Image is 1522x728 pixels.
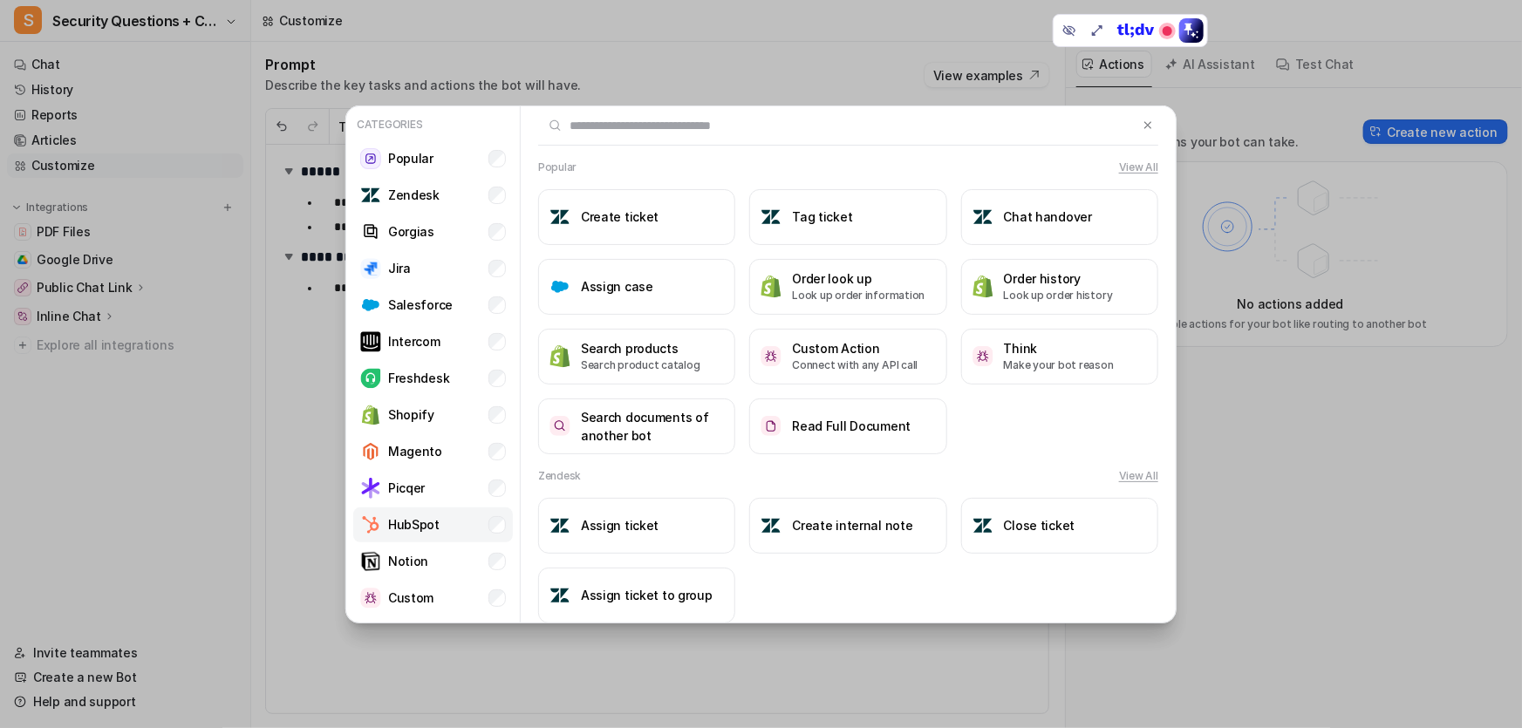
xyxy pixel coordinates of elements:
h3: Assign case [581,277,653,296]
img: Assign ticket [549,515,570,536]
p: Intercom [388,332,440,350]
h3: Chat handover [1004,208,1092,226]
p: Gorgias [388,222,434,241]
p: Jira [388,259,411,277]
p: Look up order history [1004,288,1113,303]
img: Search documents of another bot [549,416,570,436]
button: View All [1119,468,1158,484]
p: Freshdesk [388,369,449,387]
p: Categories [353,113,513,136]
button: Order look upOrder look upLook up order information [749,259,946,315]
h3: Search documents of another bot [581,408,724,445]
p: Connect with any API call [792,357,918,373]
img: Order history [973,275,993,298]
button: Tag ticketTag ticket [749,189,946,245]
img: Search products [549,344,570,368]
h3: Search products [581,339,700,357]
h3: Order look up [792,269,925,288]
h3: Custom Action [792,339,918,357]
img: Order look up [761,275,781,298]
h3: Order history [1004,269,1113,288]
img: Assign ticket to group [549,585,570,606]
p: Shopify [388,405,434,424]
p: Custom [388,589,433,607]
img: Custom Action [761,346,781,366]
p: Notion [388,552,428,570]
h3: Think [1004,339,1114,357]
button: Close ticketClose ticket [961,498,1158,554]
h2: Zendesk [538,468,581,484]
h3: Read Full Document [792,417,911,435]
button: ThinkThinkMake your bot reason [961,329,1158,384]
h2: Popular [538,160,577,175]
button: View All [1119,160,1158,175]
img: Create internal note [761,515,781,536]
button: Assign caseAssign case [538,259,735,315]
p: Picqer [388,479,425,497]
h3: Assign ticket [581,516,659,534]
p: Look up order information [792,288,925,303]
img: Read Full Document [761,416,781,436]
p: Popular [388,149,433,167]
button: Order historyOrder historyLook up order history [961,259,1158,315]
button: Create ticketCreate ticket [538,189,735,245]
img: Tag ticket [761,207,781,228]
button: Assign ticketAssign ticket [538,498,735,554]
p: Salesforce [388,296,453,314]
h3: Tag ticket [792,208,852,226]
button: Search documents of another botSearch documents of another bot [538,398,735,454]
button: Search productsSearch productsSearch product catalog [538,329,735,384]
img: Chat handover [973,207,993,228]
h3: Create internal note [792,516,912,534]
img: Think [973,346,993,366]
button: Custom ActionCustom ActionConnect with any API call [749,329,946,384]
p: Search product catalog [581,357,700,373]
img: Create ticket [549,207,570,228]
h3: Close ticket [1004,516,1075,534]
p: Zendesk [388,186,440,204]
h3: Assign ticket to group [581,586,713,604]
p: Magento [388,442,442,460]
button: Assign ticket to groupAssign ticket to group [538,568,735,623]
img: Close ticket [973,515,993,536]
button: Chat handoverChat handover [961,189,1158,245]
button: Create internal noteCreate internal note [749,498,946,554]
h3: Create ticket [581,208,659,226]
p: Make your bot reason [1004,357,1114,373]
button: Read Full DocumentRead Full Document [749,398,946,454]
img: Assign case [549,276,570,297]
p: HubSpot [388,515,440,534]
